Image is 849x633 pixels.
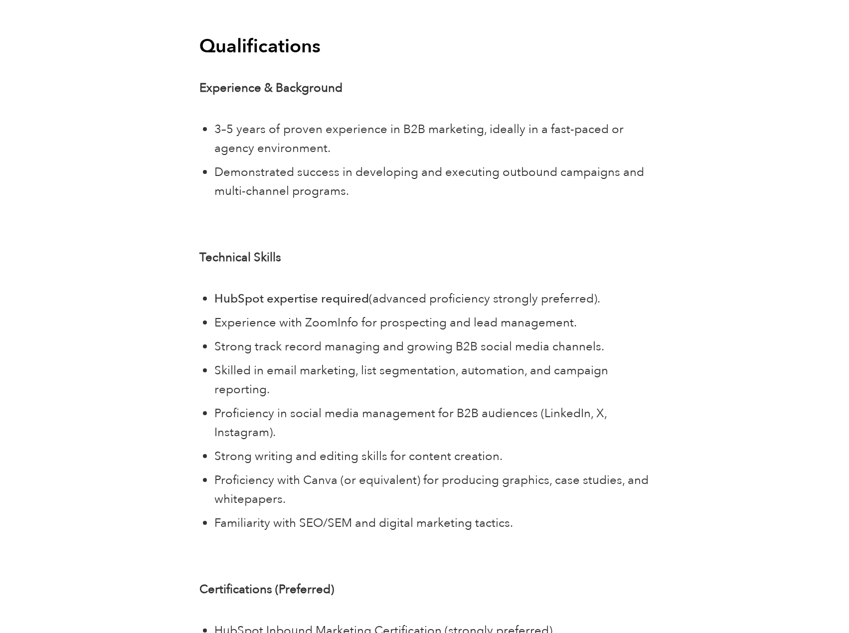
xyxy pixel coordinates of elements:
[214,448,503,465] span: Strong writing and editing skills for content creation.
[214,362,608,398] span: Skilled in email marketing, list segmentation, automation, and campaign reporting.
[369,291,600,307] span: (advanced proficiency strongly preferred).
[199,80,342,96] b: Experience & Background
[214,121,624,157] span: 3–5 years of proven experience in B2B marketing, ideally in a fast-paced or agency environment.
[214,315,577,331] span: Experience with ZoomInfo for prospecting and lead management.
[214,291,369,307] b: HubSpot expertise required
[199,249,281,266] b: Technical Skills
[214,164,644,199] span: Demonstrated success in developing and executing outbound campaigns and multi-channel programs.
[214,405,607,441] span: Proficiency in social media management for B2B audiences (LinkedIn, X, Instagram).
[199,581,334,598] b: Certifications (Preferred)
[214,472,649,507] span: Proficiency with Canva (or equivalent) for producing graphics, case studies, and whitepapers.
[199,33,321,59] b: Qualifications
[214,338,604,355] span: Strong track record managing and growing B2B social media channels.
[214,515,513,531] span: Familiarity with SEO/SEM and digital marketing tactics.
